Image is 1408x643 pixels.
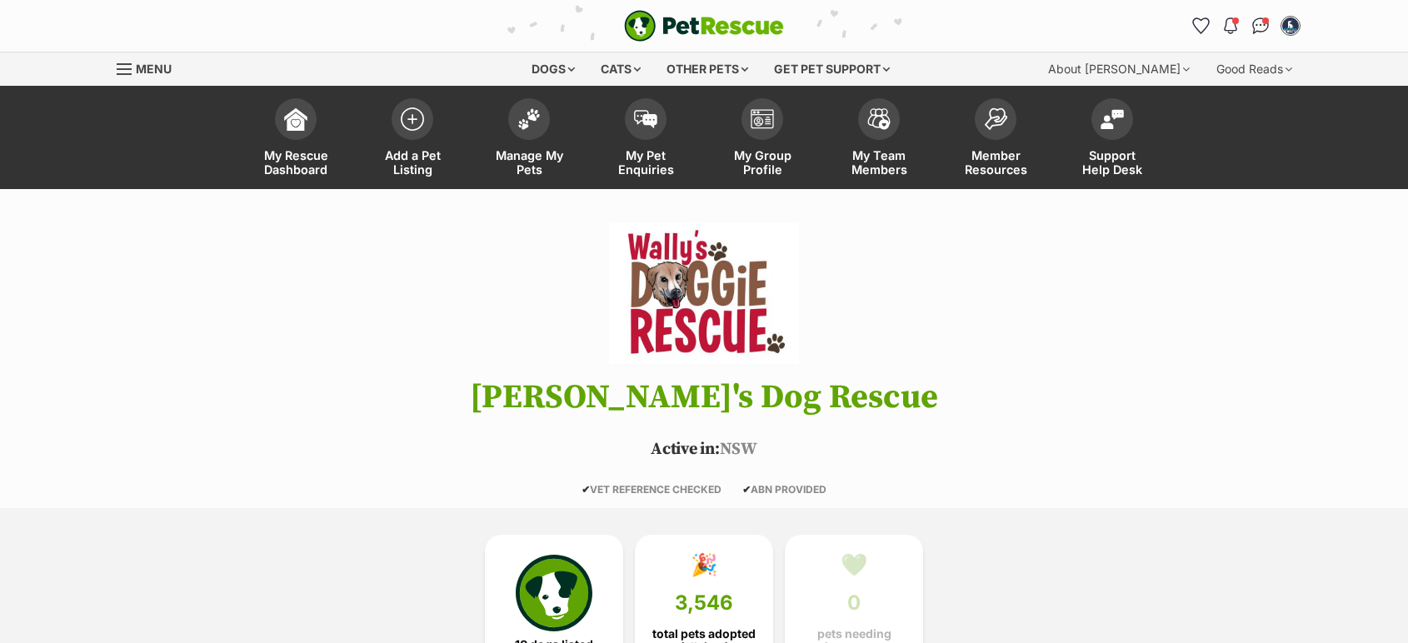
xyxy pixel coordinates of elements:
[471,90,587,189] a: Manage My Pets
[937,90,1054,189] a: Member Resources
[92,379,1316,416] h1: [PERSON_NAME]'s Dog Rescue
[582,483,590,496] icon: ✔
[742,483,826,496] span: ABN PROVIDED
[401,107,424,131] img: add-pet-listing-icon-0afa8454b4691262ce3f59096e99ab1cd57d4a30225e0717b998d2c9b9846f56.svg
[1101,109,1124,129] img: help-desk-icon-fdf02630f3aa405de69fd3d07c3f3aa587a6932b1a1747fa1d2bba05be0121f9.svg
[651,439,719,460] span: Active in:
[587,90,704,189] a: My Pet Enquiries
[1247,12,1274,39] a: Conversations
[1054,90,1171,189] a: Support Help Desk
[751,109,774,129] img: group-profile-icon-3fa3cf56718a62981997c0bc7e787c4b2cf8bcc04b72c1350f741eb67cf2f40e.svg
[762,52,901,86] div: Get pet support
[354,90,471,189] a: Add a Pet Listing
[624,10,784,42] img: logo-e224e6f780fb5917bec1dbf3a21bbac754714ae5b6737aabdf751b685950b380.svg
[517,108,541,130] img: manage-my-pets-icon-02211641906a0b7f246fdf0571729dbe1e7629f14944591b6c1af311fb30b64b.svg
[492,148,567,177] span: Manage My Pets
[1187,12,1214,39] a: Favourites
[608,148,683,177] span: My Pet Enquiries
[984,107,1007,130] img: member-resources-icon-8e73f808a243e03378d46382f2149f9095a855e16c252ad45f914b54edf8863c.svg
[1224,17,1237,34] img: notifications-46538b983faf8c2785f20acdc204bb7945ddae34d4c08c2a6579f10ce5e182be.svg
[867,108,891,130] img: team-members-icon-5396bd8760b3fe7c0b43da4ab00e1e3bb1a5d9ba89233759b79545d2d3fc5d0d.svg
[841,148,916,177] span: My Team Members
[821,90,937,189] a: My Team Members
[609,222,799,364] img: Wally's Dog Rescue
[1252,17,1270,34] img: chat-41dd97257d64d25036548639549fe6c8038ab92f7586957e7f3b1b290dea8141.svg
[237,90,354,189] a: My Rescue Dashboard
[582,483,721,496] span: VET REFERENCE CHECKED
[1282,17,1299,34] img: Carly Goodhew profile pic
[1075,148,1150,177] span: Support Help Desk
[92,437,1316,462] p: NSW
[725,148,800,177] span: My Group Profile
[1187,12,1304,39] ul: Account quick links
[958,148,1033,177] span: Member Resources
[520,52,587,86] div: Dogs
[624,10,784,42] a: PetRescue
[742,483,751,496] icon: ✔
[258,148,333,177] span: My Rescue Dashboard
[375,148,450,177] span: Add a Pet Listing
[1217,12,1244,39] button: Notifications
[1277,12,1304,39] button: My account
[634,110,657,128] img: pet-enquiries-icon-7e3ad2cf08bfb03b45e93fb7055b45f3efa6380592205ae92323e6603595dc1f.svg
[284,107,307,131] img: dashboard-icon-eb2f2d2d3e046f16d808141f083e7271f6b2e854fb5c12c21221c1fb7104beca.svg
[691,552,717,577] div: 🎉
[704,90,821,189] a: My Group Profile
[117,52,183,82] a: Menu
[589,52,652,86] div: Cats
[1205,52,1304,86] div: Good Reads
[847,591,861,615] span: 0
[1036,52,1201,86] div: About [PERSON_NAME]
[516,555,592,631] img: petrescue-icon-eee76f85a60ef55c4a1927667547b313a7c0e82042636edf73dce9c88f694885.svg
[136,62,172,76] span: Menu
[675,591,733,615] span: 3,546
[655,52,760,86] div: Other pets
[841,552,867,577] div: 💚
